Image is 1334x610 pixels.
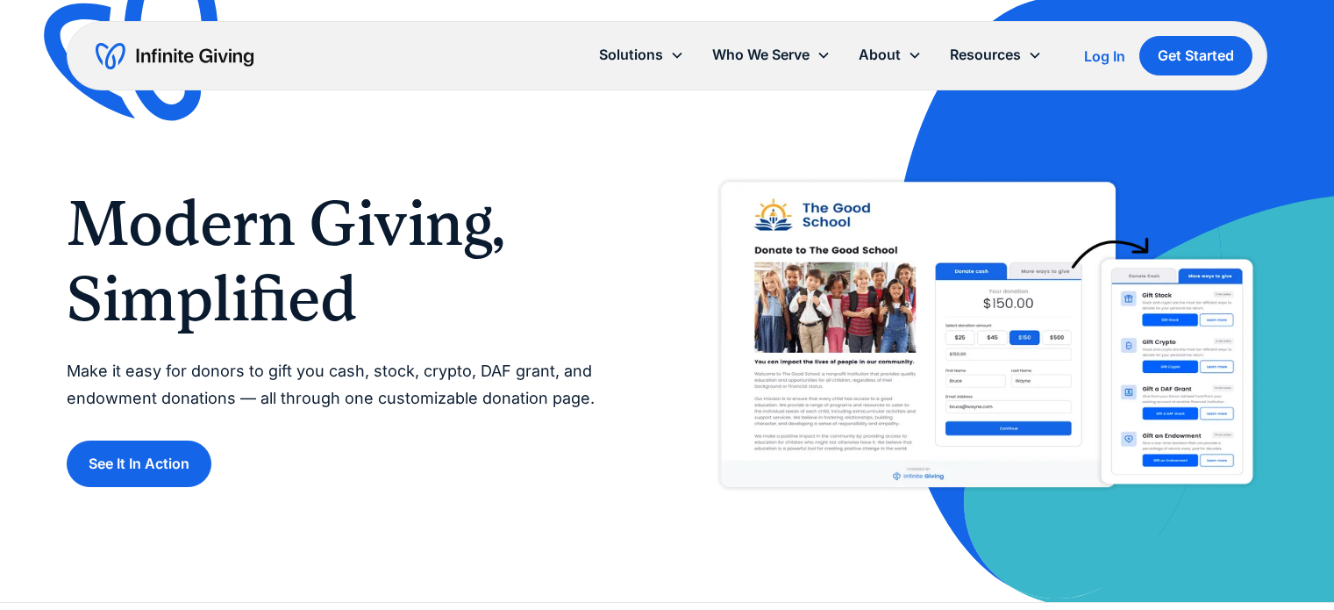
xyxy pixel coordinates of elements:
div: Solutions [599,43,663,67]
div: Log In [1084,49,1125,63]
div: Resources [950,43,1021,67]
a: Get Started [1139,36,1252,75]
a: home [96,42,253,70]
div: About [845,36,936,74]
h1: Modern Giving, Simplified [67,186,631,338]
div: Solutions [585,36,698,74]
a: See It In Action [67,441,211,487]
div: Resources [936,36,1056,74]
div: Who We Serve [698,36,845,74]
div: Who We Serve [712,43,810,67]
a: Log In [1084,46,1125,67]
p: Make it easy for donors to gift you cash, stock, crypto, DAF grant, and endowment donations — all... [67,358,631,412]
div: About [859,43,901,67]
